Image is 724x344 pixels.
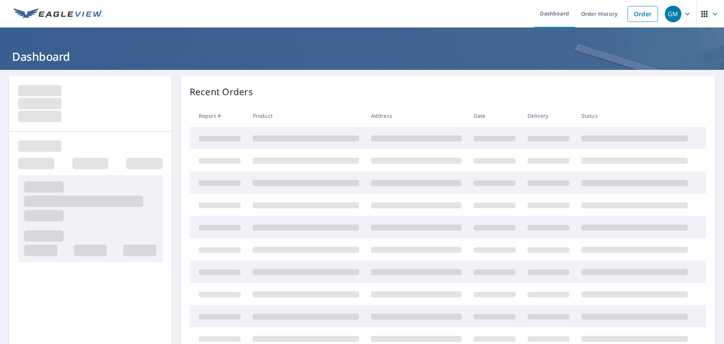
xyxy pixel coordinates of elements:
[14,8,103,20] img: EV Logo
[627,6,658,22] a: Order
[9,49,715,64] h1: Dashboard
[190,105,247,127] th: Report #
[575,105,694,127] th: Status
[365,105,468,127] th: Address
[468,105,522,127] th: Date
[665,6,681,22] div: GM
[247,105,365,127] th: Product
[522,105,575,127] th: Delivery
[190,85,253,99] p: Recent Orders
